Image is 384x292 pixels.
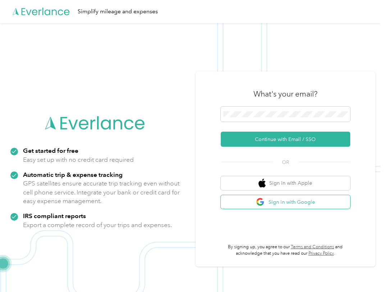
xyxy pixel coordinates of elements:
p: By signing up, you agree to our and acknowledge that you have read our . [221,244,350,256]
p: Easy set up with no credit card required [23,155,134,164]
strong: IRS compliant reports [23,212,86,220]
a: Terms and Conditions [291,244,334,250]
p: GPS satellites ensure accurate trip tracking even without cell phone service. Integrate your bank... [23,179,180,206]
span: OR [273,159,298,166]
strong: Automatic trip & expense tracking [23,171,123,178]
button: apple logoSign in with Apple [221,176,350,190]
button: Continue with Email / SSO [221,132,350,147]
h3: What's your email? [253,89,317,99]
a: Privacy Policy [308,251,334,256]
button: google logoSign in with Google [221,195,350,209]
strong: Get started for free [23,147,78,154]
img: google logo [256,198,265,207]
p: Export a complete record of your trips and expenses. [23,221,172,230]
div: Simplify mileage and expenses [78,7,158,16]
img: apple logo [259,179,266,188]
